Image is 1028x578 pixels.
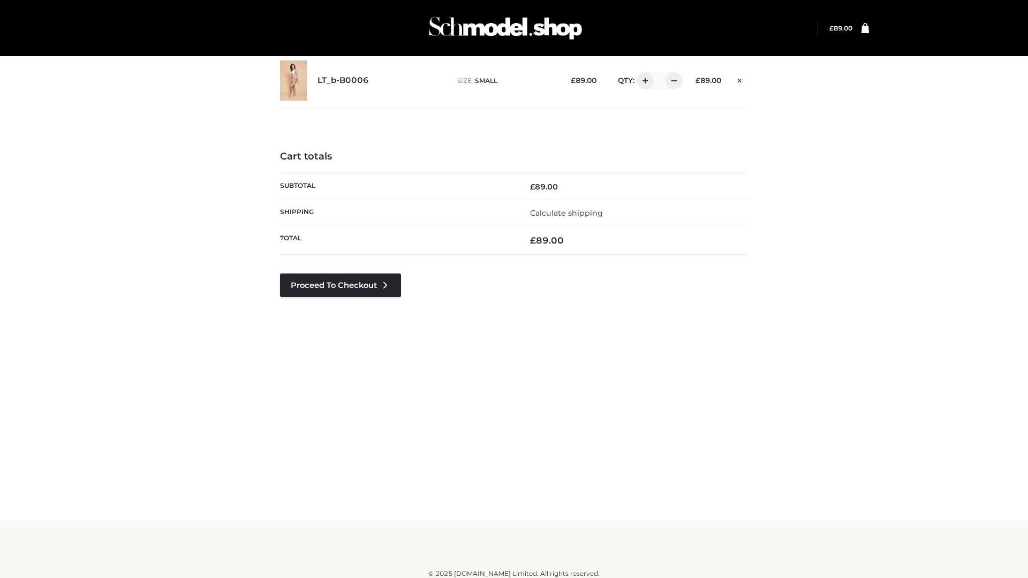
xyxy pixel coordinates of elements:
a: Remove this item [732,72,748,86]
a: Calculate shipping [530,208,603,218]
a: Proceed to Checkout [280,273,401,297]
span: £ [530,182,535,192]
img: Schmodel Admin 964 [425,7,586,49]
bdi: 89.00 [571,76,596,85]
span: £ [530,235,536,246]
a: LT_b-B0006 [318,75,369,86]
bdi: 89.00 [530,235,564,246]
bdi: 89.00 [530,182,558,192]
bdi: 89.00 [829,24,852,32]
th: Total [280,226,514,255]
span: SMALL [475,77,497,85]
p: size : [457,76,554,86]
bdi: 89.00 [696,76,721,85]
a: £89.00 [829,24,852,32]
span: £ [571,76,576,85]
h4: Cart totals [280,151,748,163]
th: Subtotal [280,173,514,200]
div: QTY: [607,72,679,89]
th: Shipping [280,200,514,226]
span: £ [829,24,834,32]
span: £ [696,76,700,85]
